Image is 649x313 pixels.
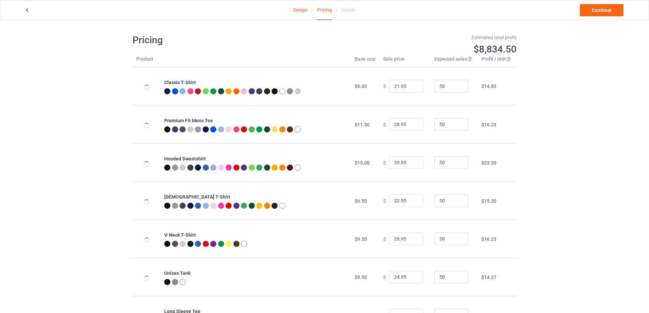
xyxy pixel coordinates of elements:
[164,118,213,123] b: Premium Fit Mens Tee
[329,34,517,41] div: Estimated total profit
[383,83,386,89] span: $
[355,275,367,280] span: $9.50
[164,232,196,238] b: V-Neck T-Shirt
[355,236,367,242] span: $9.50
[481,198,496,204] span: $15.30
[133,56,160,67] th: Product
[351,56,380,67] th: Base cost
[341,0,356,19] div: Details
[481,236,496,242] span: $16.23
[481,275,496,280] span: $14.37
[474,44,516,55] span: $8,834.50
[133,34,320,46] h1: Pricing
[164,194,230,200] b: [DEMOGRAPHIC_DATA] T-Shirt
[380,56,431,67] th: Sale price
[293,0,308,19] a: Design
[383,122,386,127] span: $
[287,88,293,94] img: heather_texture.png
[164,270,190,276] b: Unisex Tank
[383,160,386,165] span: $
[164,156,206,161] b: Hooded Sweatshirt
[383,274,386,280] span: $
[355,83,367,89] span: $6.00
[383,198,386,203] span: $
[481,83,496,89] span: $14.83
[355,122,370,127] span: $11.50
[355,160,370,166] span: $15.00
[164,80,196,85] b: Classic T-Shirt
[355,198,367,204] span: $6.50
[481,122,496,127] span: $16.23
[195,126,201,132] img: heather_texture.png
[317,0,332,20] div: Pricing
[172,279,178,285] img: heather_texture.png
[481,160,496,166] span: $23.20
[478,56,516,67] th: Profit / Unit
[580,4,623,16] a: Continue
[383,236,386,241] span: $
[431,56,478,67] th: Expected sales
